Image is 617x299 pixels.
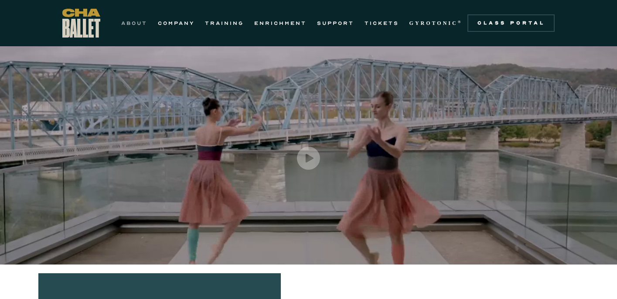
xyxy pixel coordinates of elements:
[121,18,147,28] a: ABOUT
[158,18,194,28] a: COMPANY
[409,20,458,26] strong: GYROTONIC
[365,18,399,28] a: TICKETS
[467,14,555,32] a: Class Portal
[409,18,463,28] a: GYROTONIC®
[317,18,354,28] a: SUPPORT
[473,20,549,27] div: Class Portal
[458,20,463,24] sup: ®
[62,9,100,38] a: home
[254,18,307,28] a: ENRICHMENT
[205,18,244,28] a: TRAINING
